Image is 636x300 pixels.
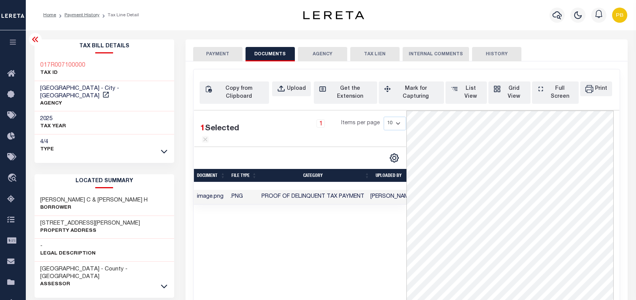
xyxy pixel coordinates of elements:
[260,169,373,182] th: CATEGORY: activate to sort column ascending
[40,197,148,204] h3: [PERSON_NAME] C & [PERSON_NAME] H
[373,169,444,182] th: UPLOADED BY: activate to sort column ascending
[612,8,627,23] img: svg+xml;base64,PHN2ZyB4bWxucz0iaHR0cDovL3d3dy53My5vcmcvMjAwMC9zdmciIHBvaW50ZXItZXZlbnRzPSJub25lIi...
[303,11,364,19] img: logo-dark.svg
[472,47,521,61] button: HISTORY
[35,39,174,53] h2: Tax Bill Details
[595,85,607,93] div: Print
[40,220,140,227] h3: [STREET_ADDRESS][PERSON_NAME]
[40,281,168,288] p: Assessor
[65,13,99,17] a: Payment History
[40,204,148,212] p: Borrower
[40,115,66,123] h3: 2025
[99,12,139,19] li: Tax Line Detail
[228,169,260,182] th: FILE TYPE: activate to sort column ascending
[40,100,168,108] p: AGENCY
[40,69,85,77] p: TAX ID
[350,47,400,61] button: TAX LIEN
[40,242,96,250] h3: -
[193,47,242,61] button: PAYMENT
[200,123,239,147] div: Selected
[40,86,119,99] span: [GEOGRAPHIC_DATA] - City - [GEOGRAPHIC_DATA]
[393,85,439,101] div: Mark for Capturing
[328,85,372,101] div: Get the Extension
[200,125,205,133] span: 1
[7,173,19,183] i: travel_explore
[546,85,573,101] div: Full Screen
[40,227,140,235] p: Property Address
[403,47,469,61] button: INTERNAL COMMENTS
[40,250,96,258] p: Legal Description
[379,81,444,104] button: Mark for Capturing
[580,81,612,96] button: Print
[40,138,54,146] h3: 4/4
[40,146,54,153] p: Type
[502,85,526,101] div: Grid View
[40,123,66,130] p: TAX YEAR
[227,190,258,205] td: .PNG
[341,119,380,128] span: Items per page
[194,169,228,182] th: Document: activate to sort column ascending
[488,81,531,104] button: Grid View
[200,81,269,104] button: Copy from Clipboard
[367,190,462,205] td: [PERSON_NAME], [PERSON_NAME]
[194,190,227,205] td: image.png
[40,266,168,281] h3: [GEOGRAPHIC_DATA] - County - [GEOGRAPHIC_DATA]
[316,119,325,128] a: 1
[35,174,174,188] h2: LOCATED SUMMARY
[272,81,311,96] button: Upload
[40,62,85,69] a: 017R007100000
[261,194,364,199] span: Proof of Delinquent Tax Payment
[43,13,56,17] a: Home
[214,85,264,101] div: Copy from Clipboard
[314,81,377,104] button: Get the Extension
[446,81,487,104] button: List View
[532,81,578,104] button: Full Screen
[246,47,295,61] button: DOCUMENTS
[298,47,347,61] button: AGENCY
[460,85,482,101] div: List View
[287,85,306,93] div: Upload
